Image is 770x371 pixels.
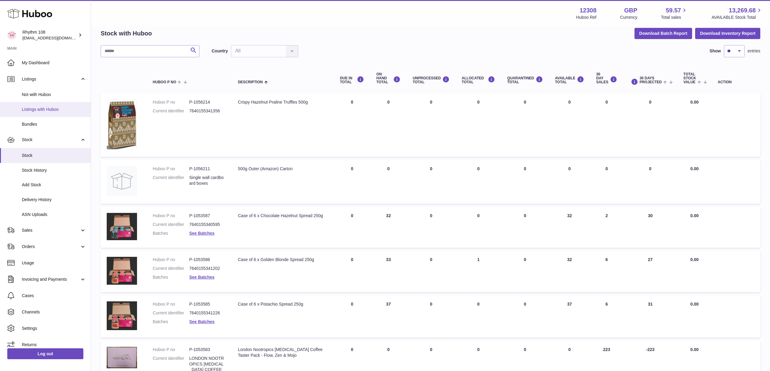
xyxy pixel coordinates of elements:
[107,213,137,240] img: product image
[238,347,328,358] div: London Nootropics [MEDICAL_DATA] Coffee Taster Pack - Flow, Zen & Mojo
[22,197,86,203] span: Delivery History
[107,166,137,196] img: product image
[22,182,86,188] span: Add Stock
[524,213,526,218] span: 0
[549,160,590,204] td: 0
[334,251,370,292] td: 0
[334,295,370,338] td: 0
[462,76,495,84] div: ALLOCATED Total
[22,121,86,127] span: Bundles
[189,175,226,186] dd: Single wall cardboard boxes
[640,76,662,84] span: 30 DAYS PROJECTED
[370,251,407,292] td: 33
[549,207,590,248] td: 32
[334,93,370,157] td: 0
[101,29,152,38] h2: Stock with Huboo
[690,302,698,306] span: 0.00
[576,15,597,20] div: Huboo Ref
[22,60,86,66] span: My Dashboard
[22,342,86,348] span: Returns
[623,207,678,248] td: 30
[153,274,189,280] dt: Batches
[690,257,698,262] span: 0.00
[22,244,80,250] span: Orders
[376,72,400,84] div: ON HAND Total
[407,295,456,338] td: 0
[189,166,226,172] dd: P-1056211
[107,257,137,285] img: product image
[153,257,189,263] dt: Huboo P no
[524,100,526,104] span: 0
[695,28,760,39] button: Download Inventory Report
[153,99,189,105] dt: Huboo P no
[189,99,226,105] dd: P-1056214
[153,166,189,172] dt: Huboo P no
[690,100,698,104] span: 0.00
[456,207,501,248] td: 0
[623,160,678,204] td: 0
[524,347,526,352] span: 0
[153,175,189,186] dt: Current identifier
[189,222,226,227] dd: 7640155340595
[7,31,16,40] img: orders@rhythm108.com
[22,76,80,82] span: Listings
[623,295,678,338] td: 31
[189,266,226,271] dd: 7640155341202
[238,301,328,307] div: Case of 6 x Pistachio Spread 250g
[407,160,456,204] td: 0
[153,80,176,84] span: Huboo P no
[189,319,214,324] a: See Batches
[555,76,584,84] div: AVAILABLE Total
[456,160,501,204] td: 0
[22,137,80,143] span: Stock
[22,277,80,282] span: Invoicing and Payments
[524,166,526,171] span: 0
[22,293,86,299] span: Cases
[22,107,86,112] span: Listings with Huboo
[153,230,189,236] dt: Batches
[189,257,226,263] dd: P-1053586
[456,93,501,157] td: 0
[370,93,407,157] td: 0
[683,72,696,84] span: Total stock value
[711,15,763,20] span: AVAILABLE Stock Total
[189,310,226,316] dd: 7640155341226
[549,295,590,338] td: 37
[153,347,189,353] dt: Huboo P no
[107,301,137,330] img: product image
[407,251,456,292] td: 0
[590,295,623,338] td: 6
[153,319,189,325] dt: Batches
[153,310,189,316] dt: Current identifier
[549,251,590,292] td: 32
[22,35,89,40] span: [EMAIL_ADDRESS][DOMAIN_NAME]
[718,80,754,84] div: Action
[524,257,526,262] span: 0
[590,207,623,248] td: 2
[22,227,80,233] span: Sales
[596,72,617,84] div: 30 DAY SALES
[238,99,328,105] div: Crispy Hazelnut Praline Truffles 500g
[238,257,328,263] div: Case of 6 x Golden Blonde Spread 250g
[153,301,189,307] dt: Huboo P no
[507,76,543,84] div: QUARANTINED Total
[590,160,623,204] td: 0
[340,76,364,84] div: DUE IN TOTAL
[623,93,678,157] td: 0
[153,213,189,219] dt: Huboo P no
[22,260,86,266] span: Usage
[661,6,688,20] a: 59.57 Total sales
[580,6,597,15] strong: 12308
[661,15,688,20] span: Total sales
[407,207,456,248] td: 0
[22,167,86,173] span: Stock History
[623,251,678,292] td: 27
[153,108,189,114] dt: Current identifier
[413,76,450,84] div: UNPROCESSED Total
[7,348,83,359] a: Log out
[189,301,226,307] dd: P-1053585
[666,6,681,15] span: 59.57
[107,99,137,149] img: product image
[238,213,328,219] div: Case of 6 x Chocolate Hazelnut Spread 250g
[456,295,501,338] td: 0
